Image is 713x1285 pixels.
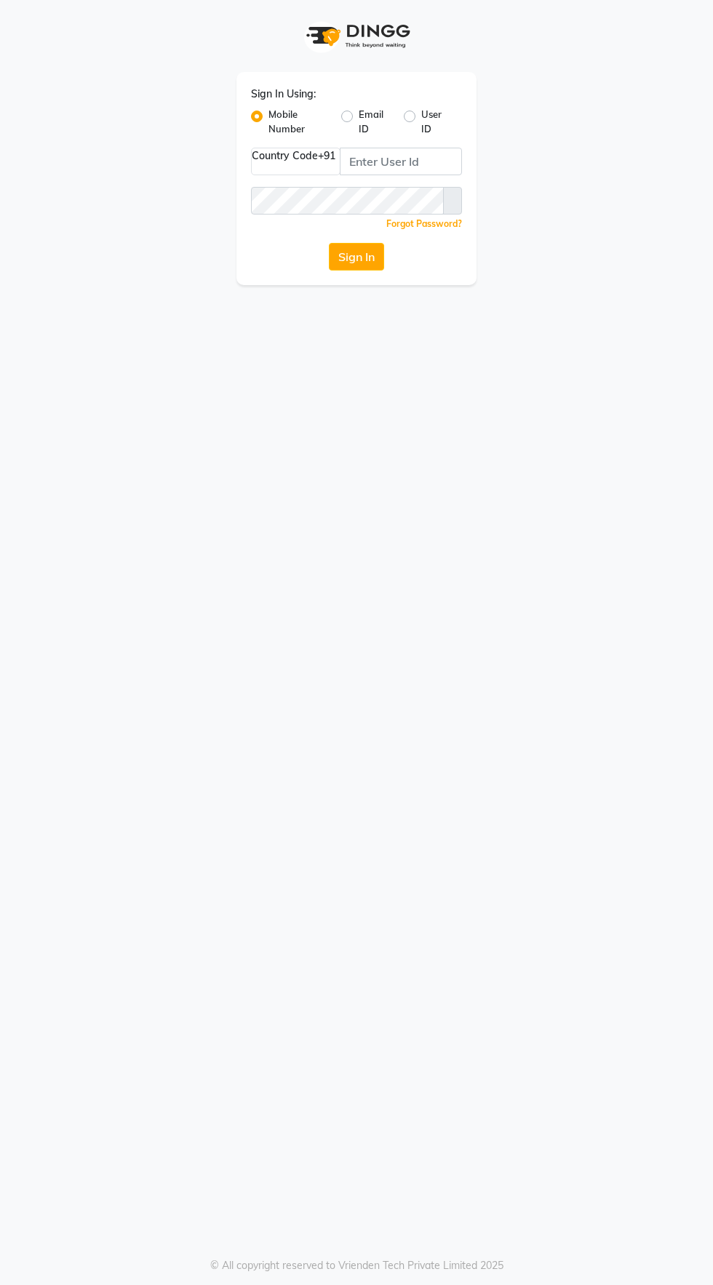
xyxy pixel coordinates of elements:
input: Username [251,187,444,215]
a: Forgot Password? [386,218,462,229]
input: Username [340,148,462,175]
label: User ID [421,108,450,136]
label: Email ID [359,108,392,136]
img: logo1.svg [298,15,415,57]
label: Mobile Number [268,108,330,136]
label: Sign In Using: [251,87,316,102]
button: Sign In [329,243,384,271]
